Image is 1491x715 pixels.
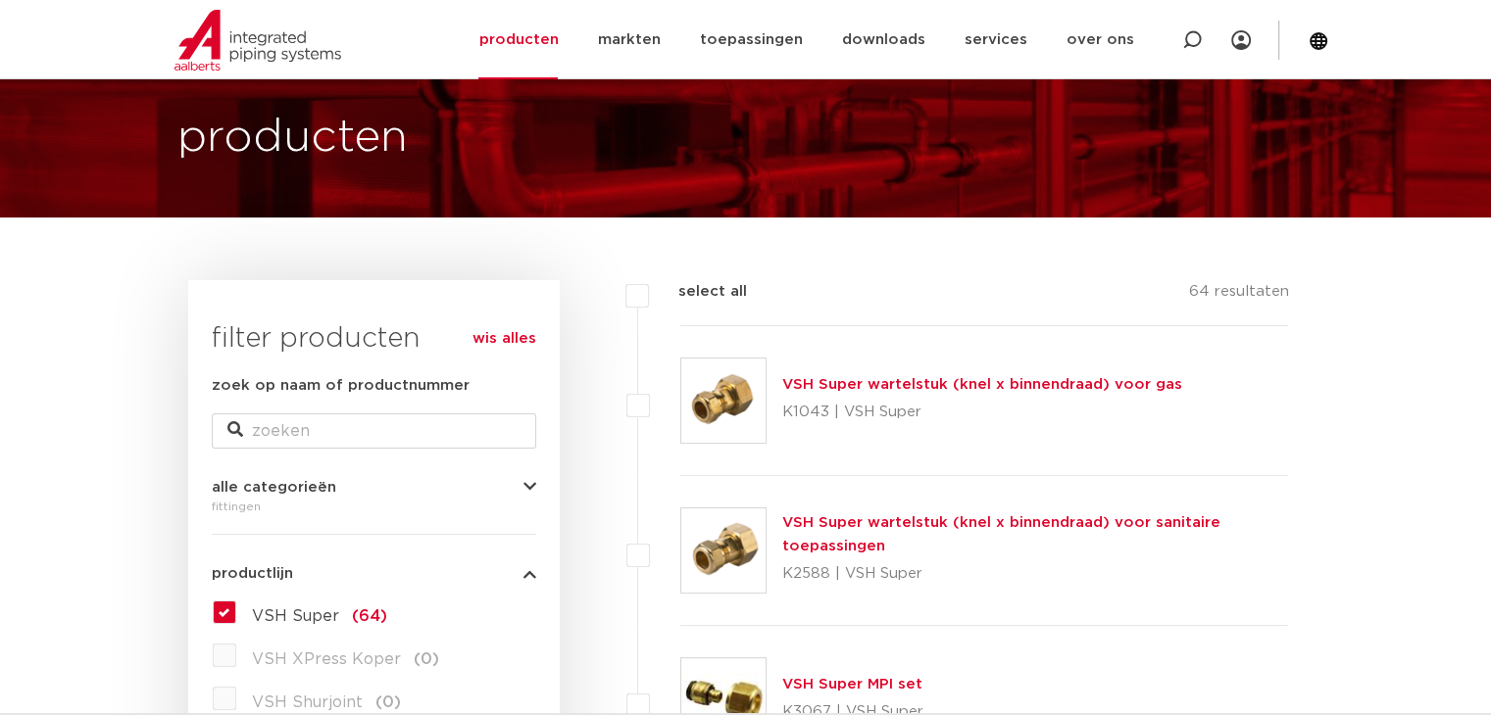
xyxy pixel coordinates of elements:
label: select all [649,280,747,304]
div: fittingen [212,495,536,518]
img: Thumbnail for VSH Super wartelstuk (knel x binnendraad) voor sanitaire toepassingen [681,508,766,593]
p: 64 resultaten [1188,280,1288,310]
a: wis alles [472,327,536,351]
span: VSH Super [252,608,339,624]
span: (0) [375,694,401,710]
a: VSH Super MPI set [782,677,922,691]
span: VSH XPress Koper [252,651,401,667]
span: productlijn [212,566,293,581]
input: zoeken [212,413,536,449]
button: productlijn [212,566,536,581]
a: VSH Super wartelstuk (knel x binnendraad) voor sanitaire toepassingen [782,515,1220,553]
span: alle categorieën [212,480,336,495]
p: K2588 | VSH Super [782,558,1289,590]
span: (0) [414,651,439,667]
span: (64) [352,608,387,624]
span: VSH Shurjoint [252,694,363,710]
button: alle categorieën [212,480,536,495]
a: VSH Super wartelstuk (knel x binnendraad) voor gas [782,377,1182,392]
label: zoek op naam of productnummer [212,374,470,398]
h1: producten [177,107,408,169]
img: Thumbnail for VSH Super wartelstuk (knel x binnendraad) voor gas [681,358,766,443]
p: K1043 | VSH Super [782,397,1182,428]
h3: filter producten [212,319,536,358]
